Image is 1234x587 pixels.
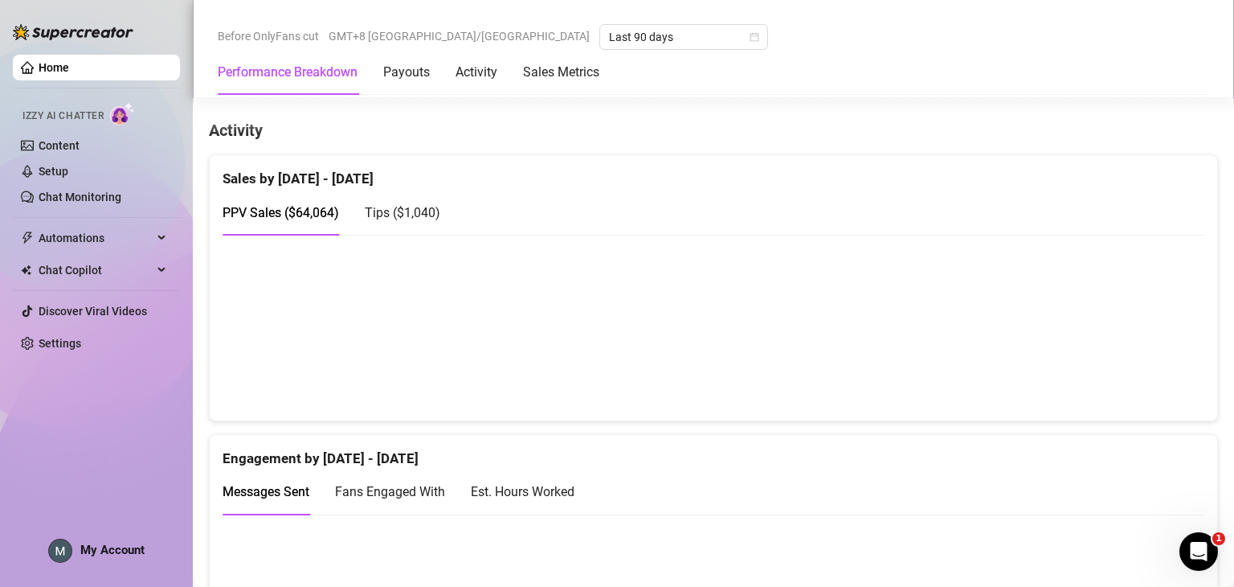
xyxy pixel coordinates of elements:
[218,24,319,48] span: Before OnlyFans cut
[39,225,153,251] span: Automations
[39,61,69,74] a: Home
[471,482,574,502] div: Est. Hours Worked
[39,139,80,152] a: Content
[39,165,68,178] a: Setup
[365,205,440,220] span: Tips ( $1,040 )
[223,205,339,220] span: PPV Sales ( $64,064 )
[609,25,758,49] span: Last 90 days
[750,32,759,42] span: calendar
[13,24,133,40] img: logo-BBDzfeDw.svg
[209,119,1218,142] h4: Activity
[21,232,34,244] span: thunderbolt
[1212,532,1225,545] span: 1
[1179,532,1218,571] iframe: Intercom live chat
[223,435,1204,470] div: Engagement by [DATE] - [DATE]
[80,543,145,557] span: My Account
[39,337,81,350] a: Settings
[39,305,147,318] a: Discover Viral Videos
[110,102,135,125] img: AI Chatter
[22,109,104,124] span: Izzy AI Chatter
[523,63,599,82] div: Sales Metrics
[39,191,121,203] a: Chat Monitoring
[329,24,590,48] span: GMT+8 [GEOGRAPHIC_DATA]/[GEOGRAPHIC_DATA]
[456,63,497,82] div: Activity
[21,265,31,276] img: Chat Copilot
[49,540,72,562] img: ACg8ocLEUq6BudusSbFUgfJHT7ol7Uq-BuQYr5d-mnjl9iaMWv35IQ=s96-c
[383,63,430,82] div: Payouts
[223,155,1204,190] div: Sales by [DATE] - [DATE]
[39,257,153,283] span: Chat Copilot
[218,63,358,82] div: Performance Breakdown
[335,484,445,499] span: Fans Engaged With
[223,484,309,499] span: Messages Sent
